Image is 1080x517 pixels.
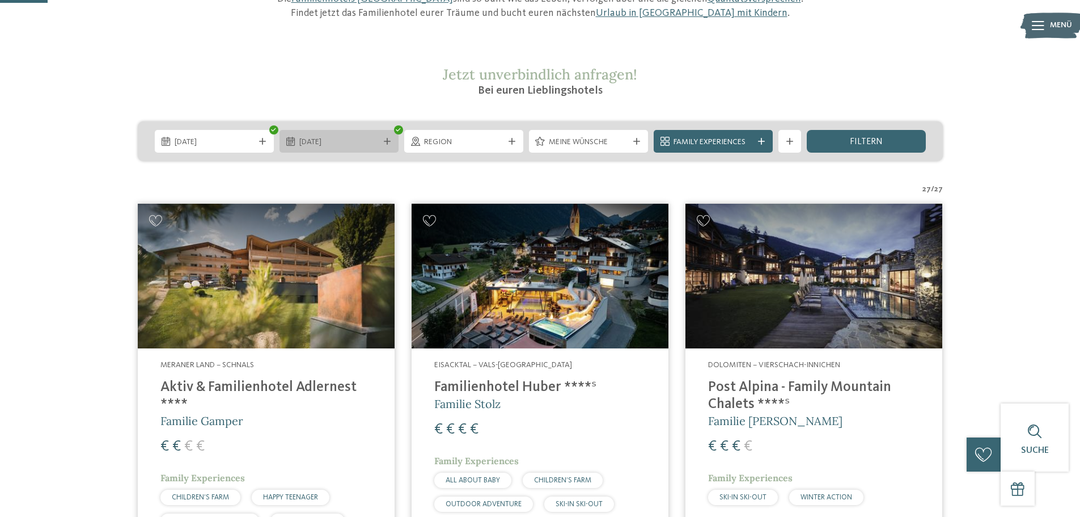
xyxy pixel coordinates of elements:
[446,477,500,484] span: ALL ABOUT BABY
[720,439,729,454] span: €
[160,361,254,369] span: Meraner Land – Schnals
[470,422,478,437] span: €
[138,204,395,348] img: Aktiv & Familienhotel Adlernest ****
[596,8,787,18] a: Urlaub in [GEOGRAPHIC_DATA] mit Kindern
[434,379,646,396] h4: Familienhotel Huber ****ˢ
[446,422,455,437] span: €
[160,414,243,428] span: Familie Gamper
[549,137,628,148] span: Meine Wünsche
[719,494,766,501] span: SKI-IN SKI-OUT
[196,439,205,454] span: €
[184,439,193,454] span: €
[708,361,840,369] span: Dolomiten – Vierschach-Innichen
[685,204,942,348] img: Post Alpina - Family Mountain Chalets ****ˢ
[534,477,591,484] span: CHILDREN’S FARM
[443,65,637,83] span: Jetzt unverbindlich anfragen!
[458,422,467,437] span: €
[732,439,740,454] span: €
[172,439,181,454] span: €
[708,414,842,428] span: Familie [PERSON_NAME]
[922,184,931,195] span: 27
[263,494,318,501] span: HAPPY TEENAGER
[708,439,717,454] span: €
[934,184,943,195] span: 27
[434,455,519,466] span: Family Experiences
[434,361,572,369] span: Eisacktal – Vals-[GEOGRAPHIC_DATA]
[446,501,522,508] span: OUTDOOR ADVENTURE
[299,137,379,148] span: [DATE]
[172,494,229,501] span: CHILDREN’S FARM
[850,137,883,146] span: filtern
[801,494,852,501] span: WINTER ACTION
[931,184,934,195] span: /
[1021,446,1049,455] span: Suche
[424,137,503,148] span: Region
[160,439,169,454] span: €
[478,85,603,96] span: Bei euren Lieblingshotels
[412,204,668,348] img: Familienhotels gesucht? Hier findet ihr die besten!
[708,472,793,484] span: Family Experiences
[434,422,443,437] span: €
[674,137,753,148] span: Family Experiences
[708,379,920,413] h4: Post Alpina - Family Mountain Chalets ****ˢ
[160,472,245,484] span: Family Experiences
[434,397,501,411] span: Familie Stolz
[160,379,372,413] h4: Aktiv & Familienhotel Adlernest ****
[556,501,603,508] span: SKI-IN SKI-OUT
[175,137,254,148] span: [DATE]
[744,439,752,454] span: €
